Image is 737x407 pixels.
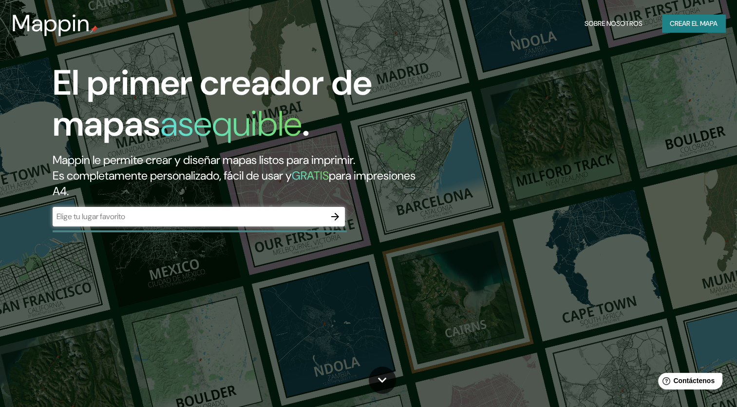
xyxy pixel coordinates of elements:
[662,15,725,33] button: Crear el mapa
[292,168,329,183] h5: GRATIS
[90,25,98,33] img: mappin-pin
[160,101,302,146] h1: asequible
[53,211,325,222] input: Elige tu lugar favorito
[650,369,726,396] iframe: Help widget launcher
[12,10,90,37] h3: Mappin
[670,18,718,30] font: Crear el mapa
[581,15,646,33] button: Sobre nosotros
[53,152,421,199] h2: Mappin le permite crear y diseñar mapas listos para imprimir. Es completamente personalizado, fác...
[585,18,643,30] font: Sobre nosotros
[53,62,421,152] h1: El primer creador de mapas .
